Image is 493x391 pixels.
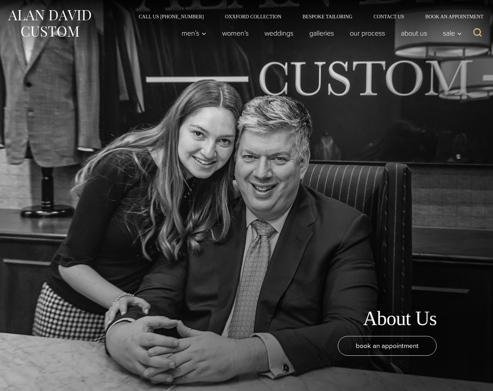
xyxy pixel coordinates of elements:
[443,30,462,37] span: Sale
[182,30,206,37] span: Men’s
[393,26,435,40] a: About Us
[363,14,415,19] a: Contact Us
[7,8,92,39] img: Alan David Custom
[214,14,292,19] a: Oxxford Collection
[214,26,257,40] a: Women’s
[128,14,214,19] a: Call Us [PHONE_NUMBER]
[128,14,486,19] nav: Secondary Navigation
[342,26,393,40] a: Our Process
[292,14,363,19] a: Bespoke Tailoring
[302,26,342,40] a: Galleries
[363,307,437,330] h1: About Us
[257,26,302,40] a: weddings
[469,25,486,42] button: View Search Form
[415,14,486,19] a: Book an Appointment
[356,341,419,351] span: book an appointment
[338,336,437,356] a: book an appointment
[174,26,466,40] nav: Primary Navigation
